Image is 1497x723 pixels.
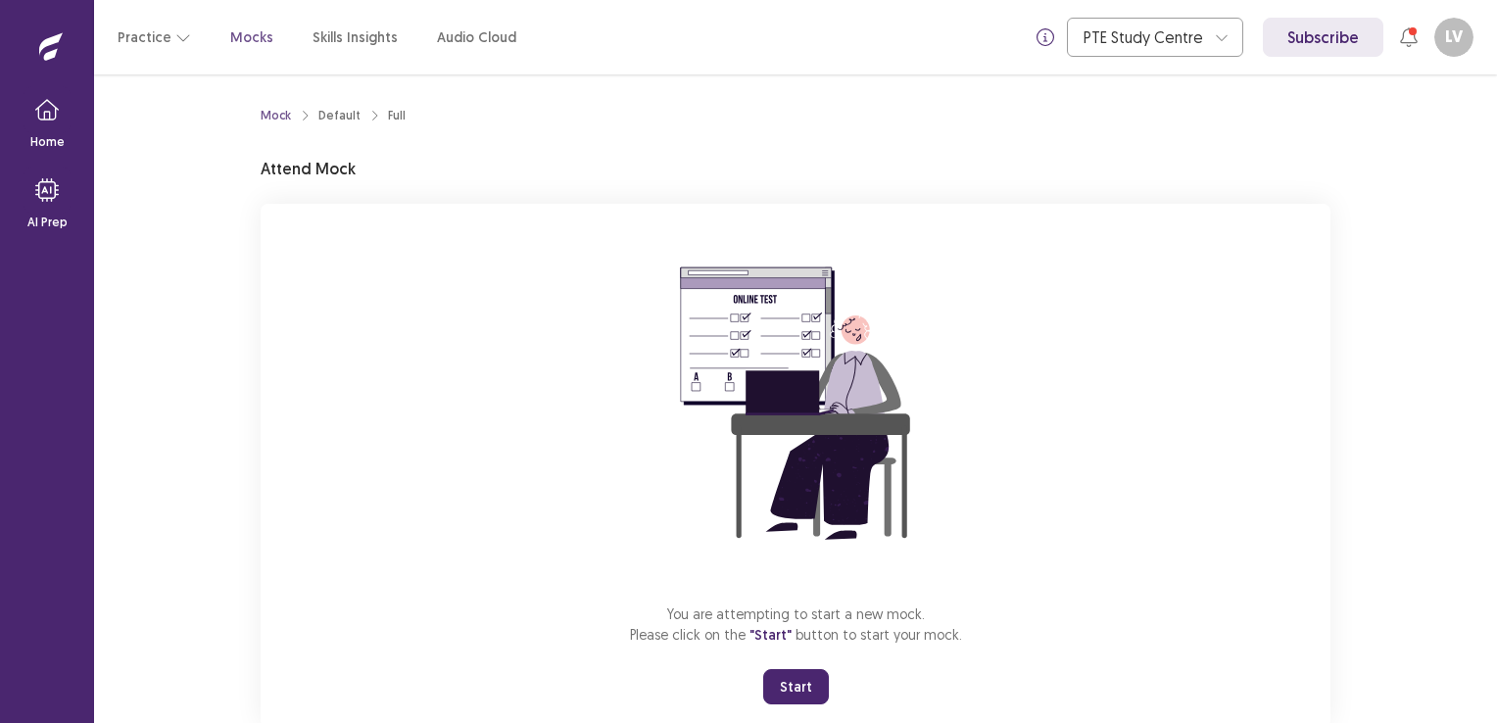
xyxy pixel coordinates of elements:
[261,107,291,124] a: Mock
[749,626,792,644] span: "Start"
[261,157,356,180] p: Attend Mock
[118,20,191,55] button: Practice
[1263,18,1383,57] a: Subscribe
[1084,19,1205,56] div: PTE Study Centre
[261,107,406,124] nav: breadcrumb
[437,27,516,48] a: Audio Cloud
[763,669,829,704] button: Start
[630,603,962,646] p: You are attempting to start a new mock. Please click on the button to start your mock.
[313,27,398,48] a: Skills Insights
[1028,20,1063,55] button: info
[27,214,68,231] p: AI Prep
[1434,18,1473,57] button: LV
[30,133,65,151] p: Home
[318,107,361,124] div: Default
[388,107,406,124] div: Full
[619,227,972,580] img: attend-mock
[230,27,273,48] a: Mocks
